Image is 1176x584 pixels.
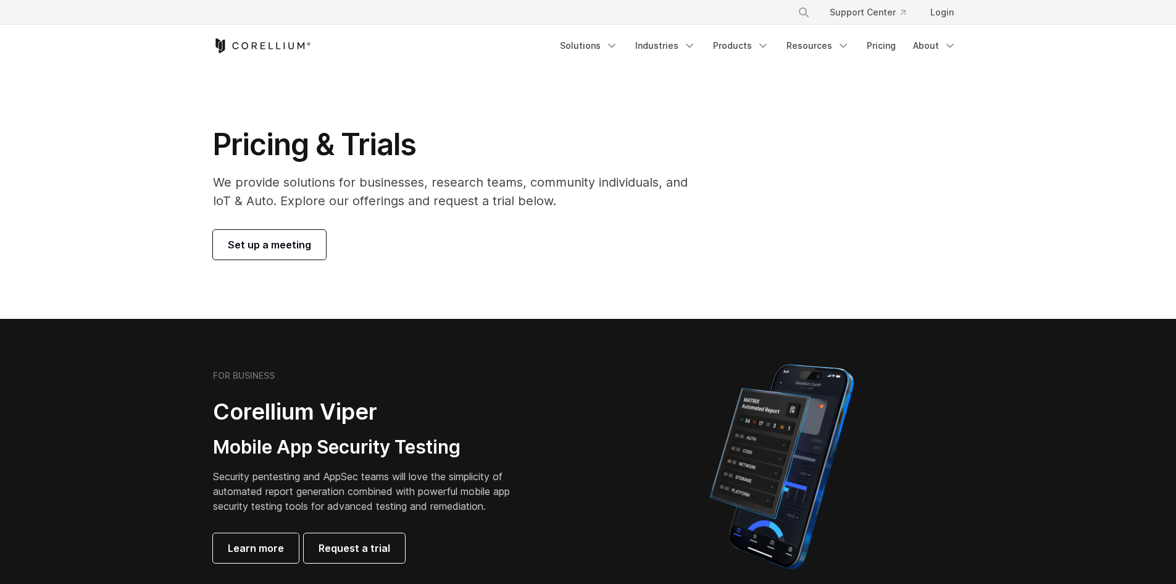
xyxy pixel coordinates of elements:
p: Security pentesting and AppSec teams will love the simplicity of automated report generation comb... [213,469,529,514]
a: Resources [779,35,857,57]
div: Navigation Menu [553,35,964,57]
a: Login [920,1,964,23]
a: Industries [628,35,703,57]
a: Request a trial [304,533,405,563]
div: Navigation Menu [783,1,964,23]
a: Pricing [859,35,903,57]
h3: Mobile App Security Testing [213,436,529,459]
button: Search [793,1,815,23]
img: Corellium MATRIX automated report on iPhone showing app vulnerability test results across securit... [689,358,875,575]
span: Set up a meeting [228,237,311,252]
a: Products [706,35,777,57]
span: Request a trial [319,541,390,556]
a: Solutions [553,35,625,57]
a: Corellium Home [213,38,311,53]
p: We provide solutions for businesses, research teams, community individuals, and IoT & Auto. Explo... [213,173,705,210]
a: Learn more [213,533,299,563]
a: Set up a meeting [213,230,326,260]
h2: Corellium Viper [213,398,529,426]
a: About [906,35,964,57]
a: Support Center [820,1,915,23]
span: Learn more [228,541,284,556]
h6: FOR BUSINESS [213,370,275,381]
h1: Pricing & Trials [213,126,705,163]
